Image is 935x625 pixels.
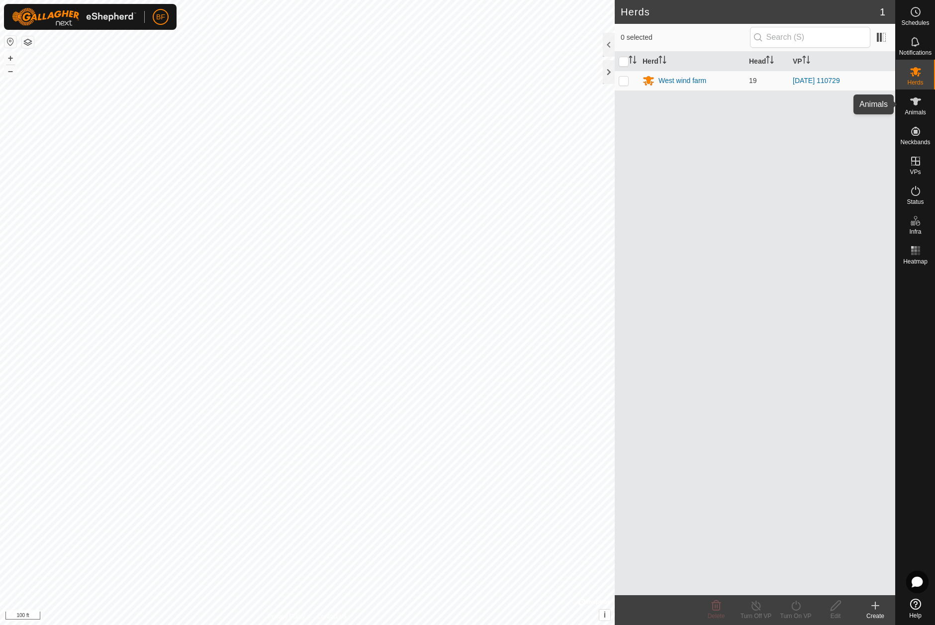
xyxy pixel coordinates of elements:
div: Turn Off VP [736,612,776,621]
p-sorticon: Activate to sort [629,57,637,65]
span: Schedules [901,20,929,26]
span: BF [156,12,165,22]
span: i [604,611,606,619]
span: Animals [905,109,926,115]
button: – [4,65,16,77]
a: Help [896,595,935,623]
button: + [4,52,16,64]
span: Neckbands [900,139,930,145]
span: Notifications [899,50,932,56]
th: Herd [639,52,745,71]
a: Contact Us [317,612,347,621]
div: West wind farm [658,76,706,86]
a: Privacy Policy [268,612,305,621]
span: Heatmap [903,259,928,265]
a: [DATE] 110729 [793,77,840,85]
span: VPs [910,169,921,175]
span: Infra [909,229,921,235]
div: Create [855,612,895,621]
button: Map Layers [22,36,34,48]
p-sorticon: Activate to sort [802,57,810,65]
span: 19 [749,77,757,85]
span: Herds [907,80,923,86]
th: VP [789,52,895,71]
div: Edit [816,612,855,621]
p-sorticon: Activate to sort [658,57,666,65]
div: Turn On VP [776,612,816,621]
span: Help [909,613,922,619]
span: Status [907,199,924,205]
p-sorticon: Activate to sort [766,57,774,65]
button: Reset Map [4,36,16,48]
span: 1 [880,4,885,19]
img: Gallagher Logo [12,8,136,26]
input: Search (S) [750,27,870,48]
button: i [599,610,610,621]
span: Delete [708,613,725,620]
th: Head [745,52,789,71]
span: 0 selected [621,32,750,43]
h2: Herds [621,6,880,18]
